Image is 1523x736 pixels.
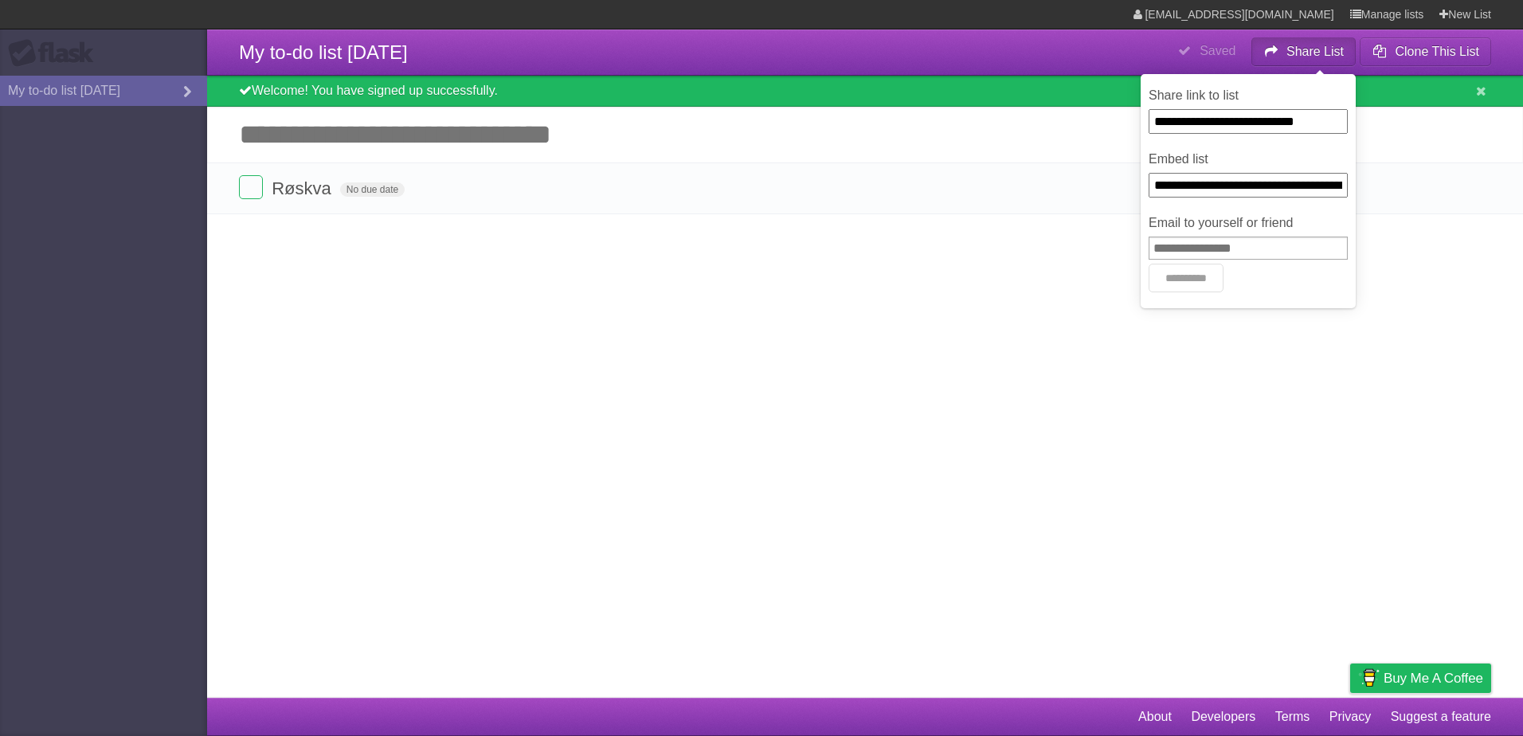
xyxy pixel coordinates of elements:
[1286,45,1344,58] b: Share List
[1138,702,1172,732] a: About
[1200,44,1235,57] b: Saved
[1149,150,1348,169] label: Embed list
[1149,213,1348,233] label: Email to yourself or friend
[272,178,335,198] span: Røskva
[1391,702,1491,732] a: Suggest a feature
[207,76,1523,107] div: Welcome! You have signed up successfully.
[1275,702,1310,732] a: Terms
[1191,702,1255,732] a: Developers
[1395,45,1479,58] b: Clone This List
[340,182,405,197] span: No due date
[1360,37,1491,66] button: Clone This List
[1350,664,1491,693] a: Buy me a coffee
[239,175,263,199] label: Done
[1384,664,1483,692] span: Buy me a coffee
[1358,664,1380,691] img: Buy me a coffee
[1251,37,1357,66] button: Share List
[1329,702,1371,732] a: Privacy
[239,41,408,63] span: My to-do list [DATE]
[8,39,104,68] div: Flask
[1149,86,1348,105] label: Share link to list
